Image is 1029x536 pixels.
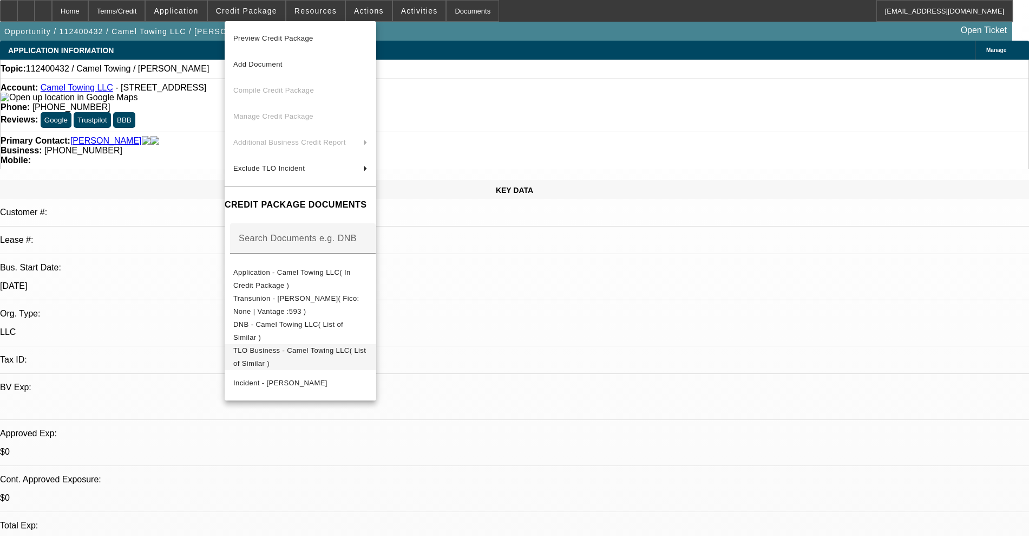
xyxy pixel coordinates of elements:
span: Preview Credit Package [233,34,313,42]
button: Incident - Sanders, Tristan [225,370,376,396]
span: Application - Camel Towing LLC( In Credit Package ) [233,268,351,289]
span: DNB - Camel Towing LLC( List of Similar ) [233,320,343,341]
mat-label: Search Documents e.g. DNB [239,234,357,243]
span: Incident - [PERSON_NAME] [233,379,327,387]
span: Add Document [233,60,283,68]
span: Transunion - [PERSON_NAME]( Fico: None | Vantage :593 ) [233,294,359,315]
button: TLO Business - Camel Towing LLC( List of Similar ) [225,344,376,370]
span: TLO Business - Camel Towing LLC( List of Similar ) [233,346,366,367]
h4: CREDIT PACKAGE DOCUMENTS [225,198,376,211]
span: Exclude TLO Incident [233,164,305,172]
button: Application - Camel Towing LLC( In Credit Package ) [225,266,376,292]
button: Transunion - Sanders, Tristan( Fico: None | Vantage :593 ) [225,292,376,318]
button: DNB - Camel Towing LLC( List of Similar ) [225,318,376,344]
